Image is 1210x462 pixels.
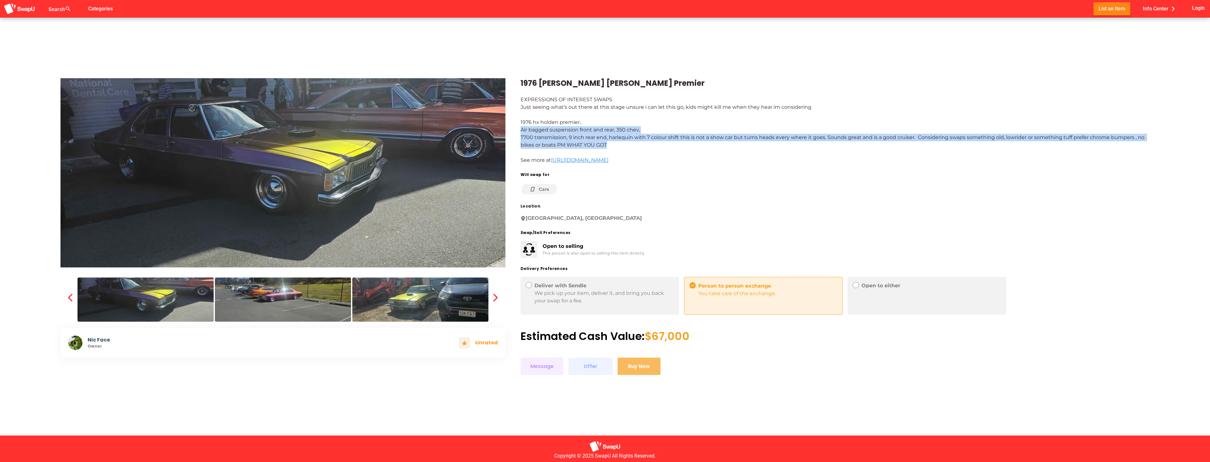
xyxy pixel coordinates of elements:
[1192,4,1205,12] span: Login
[521,330,1149,342] div: Estimated Cash Value:
[543,243,645,250] div: Open to selling
[584,362,597,371] span: Offer
[1143,3,1178,14] span: Info Center
[521,78,1149,88] div: 1976 [PERSON_NAME] [PERSON_NAME] Premier
[521,230,1149,236] div: Swap/Sell Preferences
[530,362,554,371] span: Message
[698,282,837,290] div: Person to person exchange
[475,340,498,346] div: Unrated
[83,5,118,11] a: Categories
[523,243,535,255] img: svg+xml;base64,PHN2ZyB3aWR0aD0iMjkiIGhlaWdodD0iMzEiIHZpZXdCb3g9IjAgMCAyOSAzMSIgZmlsbD0ibm9uZSIgeG...
[534,282,674,289] div: Deliver with Sendle
[1138,2,1183,15] button: Info Center
[83,2,118,15] button: Categories
[68,336,83,350] img: person_icon2.jpg
[78,278,214,322] img: nicholas.robertson%2Bfacebook%40swapu.com.au%2F1088595606785566%2F1088595606785566-photo-11.jpg
[215,278,351,322] img: nicholas.robertson%2Bfacebook%40swapu.com.au%2F1088595606785566%2F1088595606785566-photo-12.jpg
[1093,2,1130,15] button: List an Item
[521,266,1149,272] div: Delivery Preferences
[88,337,454,343] div: Nic Face
[60,78,505,267] img: nicholas.robertson%2Bfacebook%40swapu.com.au%2F1088595606785566%2F1088595606785566-photo-11.jpg
[589,441,621,453] img: aSD8y5uGLpzPJLYTcYcjNu3laj1c05W5KWf0Ds+Za8uybjssssuu+yyyy677LKX2n+PWMSDJ9a87AAAAABJRU5ErkJggg==
[1098,4,1125,13] span: List an Item
[618,358,660,375] button: Buy Now
[521,214,1149,222] div: [GEOGRAPHIC_DATA], [GEOGRAPHIC_DATA]
[521,172,1149,178] div: Will swap for
[352,278,488,322] img: nicholas.robertson%2Bfacebook%40swapu.com.au%2F1088595606785566%2F1088595606785566-photo-13.jpg
[628,362,650,371] span: Buy Now
[534,289,674,305] div: We pick up your item, deliver it, and bring you back your swap for a fee.
[4,3,35,15] img: aSD8y5uGLpzPJLYTcYcjNu3laj1c05W5KWf0Ds+Za8uybjssssuu+yyyy677LKX2n+PWMSDJ9a87AAAAABJRU5ErkJggg==
[521,203,1149,209] div: Location
[462,341,467,346] img: svg+xml;base64,PHN2ZyB3aWR0aD0iMTQiIGhlaWdodD0iMTQiIHZpZXdCb3g9IjAgMCAxNCAxNCIgZmlsbD0ibm9uZSIgeG...
[88,344,454,348] div: Owner
[543,250,645,256] div: This person is also open to selling this item directly
[861,282,1001,289] div: Open to either
[698,290,837,297] div: You take care of the exchange.
[529,186,549,193] div: Cars
[551,157,608,163] a: [URL][DOMAIN_NAME]
[568,358,613,375] button: Offer
[521,358,563,375] button: Message
[1191,2,1206,14] button: Login
[79,5,86,13] i: false
[1168,4,1178,14] i: chevron_right
[554,452,656,460] span: Copyright © 2025 SwapU All Rights Reserved.
[645,329,689,344] span: $67,000
[521,96,1149,164] div: EXPRESSIONS OF INTEREST SWAPS Just seeing what's out there at this stage unsure i can let this go...
[88,3,113,14] span: Categories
